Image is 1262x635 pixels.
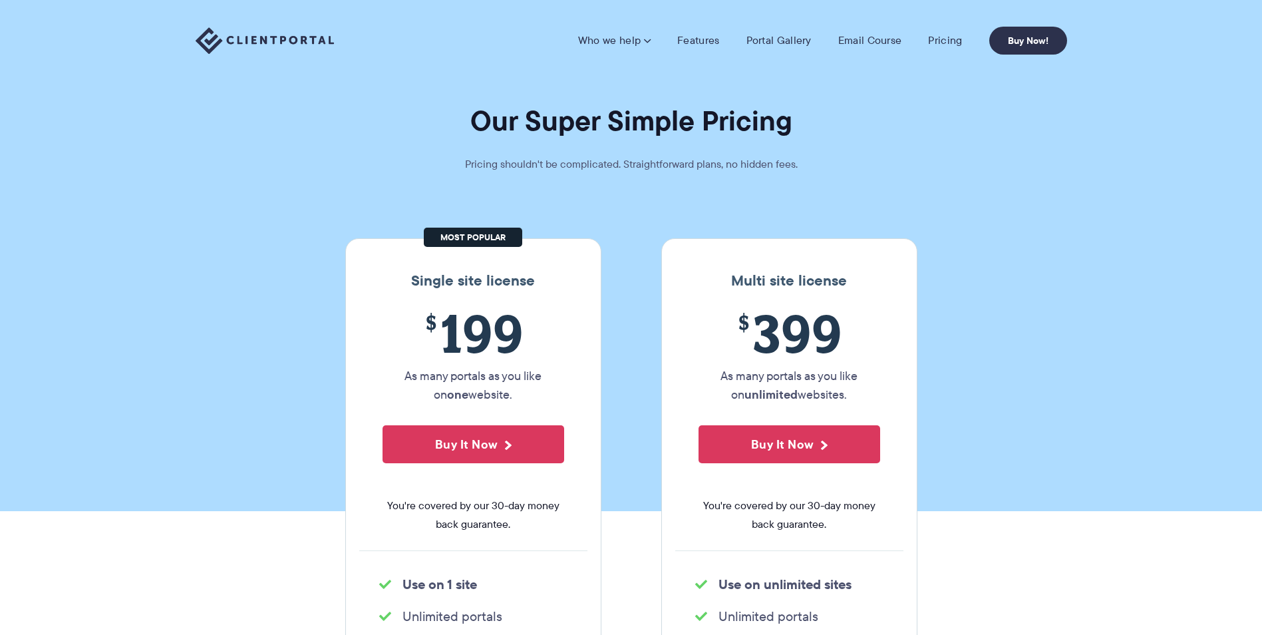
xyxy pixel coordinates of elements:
[744,385,798,403] strong: unlimited
[383,497,564,534] span: You're covered by our 30-day money back guarantee.
[718,574,852,594] strong: Use on unlimited sites
[699,497,880,534] span: You're covered by our 30-day money back guarantee.
[699,303,880,363] span: 399
[699,367,880,404] p: As many portals as you like on websites.
[838,34,902,47] a: Email Course
[695,607,883,626] li: Unlimited portals
[928,34,962,47] a: Pricing
[677,34,719,47] a: Features
[402,574,477,594] strong: Use on 1 site
[675,272,903,290] h3: Multi site license
[447,385,468,403] strong: one
[359,272,587,290] h3: Single site license
[432,155,831,174] p: Pricing shouldn't be complicated. Straightforward plans, no hidden fees.
[578,34,651,47] a: Who we help
[383,425,564,463] button: Buy It Now
[383,367,564,404] p: As many portals as you like on website.
[379,607,567,626] li: Unlimited portals
[383,303,564,363] span: 199
[989,27,1067,55] a: Buy Now!
[746,34,812,47] a: Portal Gallery
[699,425,880,463] button: Buy It Now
